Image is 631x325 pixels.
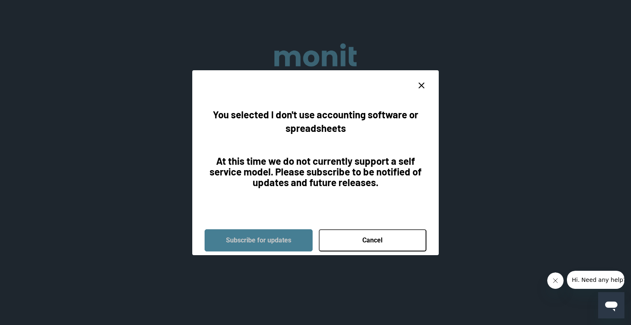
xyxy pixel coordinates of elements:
[205,229,313,251] button: Subscribe for updates
[417,81,426,87] button: close dialog
[319,229,427,251] button: Cancel
[205,156,426,188] div: At this time we do not currently support a self service model. Please subscribe to be notified of...
[205,108,426,135] h2: You selected I don't use accounting software or spreadsheets
[5,6,59,12] span: Hi. Need any help?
